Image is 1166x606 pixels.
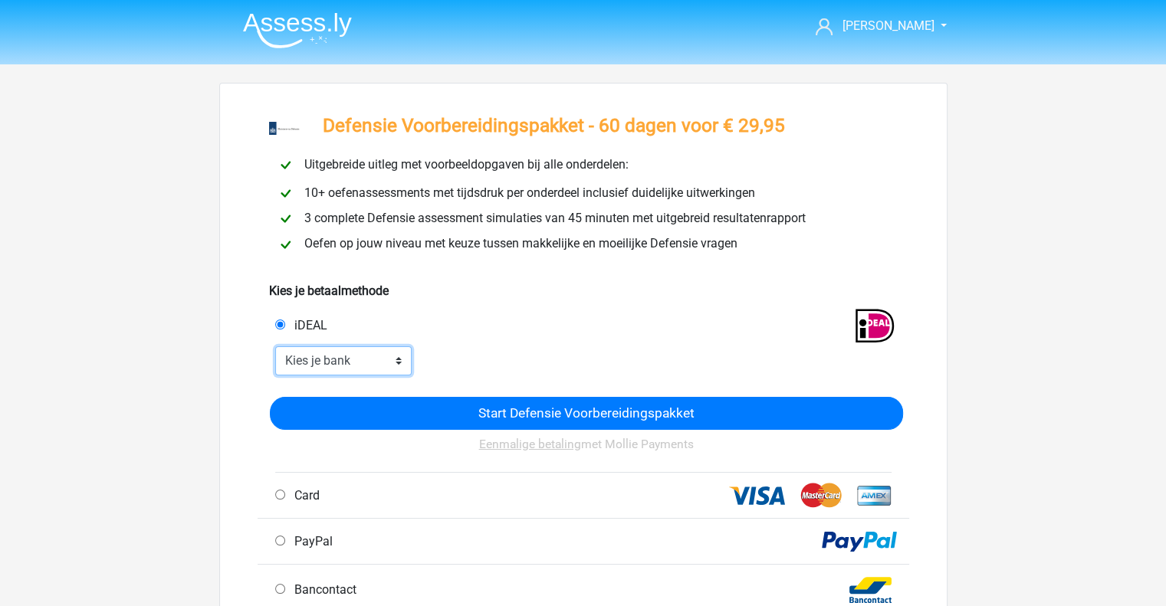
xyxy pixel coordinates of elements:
h3: Defensie Voorbereidingspakket - 60 dagen voor € 29,95 [323,114,785,136]
span: iDEAL [288,318,327,332]
span: 10+ oefenassessments met tijdsdruk per onderdeel inclusief duidelijke uitwerkingen [298,185,761,200]
div: met Mollie Payments [270,430,903,472]
span: Oefen op jouw niveau met keuze tussen makkelijke en moeilijke Defensie vragen [298,236,744,251]
span: [PERSON_NAME] [842,18,934,33]
span: Bancontact [288,582,356,597]
b: Kies je betaalmethode [269,283,389,298]
img: Assessly [243,12,352,48]
span: Uitgebreide uitleg met voorbeeldopgaven bij alle onderdelen: [298,157,635,172]
u: Eenmalige betaling [479,437,581,451]
img: checkmark [276,209,295,228]
span: PayPal [288,534,333,549]
span: 3 complete Defensie assessment simulaties van 45 minuten met uitgebreid resultatenrapport [298,211,812,225]
span: Card [288,488,320,503]
img: checkmark [276,156,295,175]
input: Start Defensie Voorbereidingspakket [270,397,903,430]
img: checkmark [276,184,295,203]
a: [PERSON_NAME] [810,17,935,35]
img: checkmark [276,235,295,254]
